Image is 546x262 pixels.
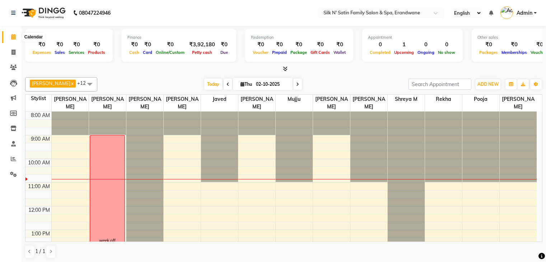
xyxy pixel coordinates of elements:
div: ₹0 [86,41,107,49]
div: 1:00 PM [30,230,51,238]
div: 0 [416,41,436,49]
span: Gift Cards [309,50,332,55]
input: Search Appointment [409,79,471,90]
span: Upcoming [392,50,416,55]
span: Wallet [332,50,347,55]
span: Pooja [462,95,499,104]
div: Redemption [251,34,347,41]
span: Voucher [251,50,270,55]
span: Online/Custom [154,50,186,55]
div: 12:00 PM [27,206,51,214]
span: [PERSON_NAME] [52,95,89,111]
span: [PERSON_NAME] [238,95,275,111]
div: ₹0 [218,41,230,49]
div: 9:00 AM [29,135,51,143]
span: Card [141,50,154,55]
div: ₹0 [477,41,500,49]
span: Sales [53,50,67,55]
div: ₹0 [127,41,141,49]
span: Due [219,50,230,55]
span: [PERSON_NAME] [500,95,537,111]
span: [PERSON_NAME] [89,95,126,111]
div: ₹0 [141,41,154,49]
span: Shreya M [388,95,425,104]
div: 0 [436,41,457,49]
span: +12 [77,80,91,86]
div: Stylist [25,95,51,102]
span: Services [67,50,86,55]
span: Mujju [276,95,313,104]
div: 10:00 AM [27,159,51,167]
div: Total [31,34,107,41]
img: Admin [500,6,513,19]
span: Rekha [425,95,462,104]
span: Admin [517,9,532,17]
div: ₹0 [289,41,309,49]
span: Ongoing [416,50,436,55]
div: 8:00 AM [29,112,51,119]
div: Finance [127,34,230,41]
div: ₹0 [67,41,86,49]
span: [PERSON_NAME] [350,95,387,111]
div: week off [99,237,116,244]
span: [PERSON_NAME] [126,95,163,111]
div: ₹0 [154,41,186,49]
span: [PERSON_NAME] [32,80,70,86]
button: ADD NEW [476,79,500,89]
span: [PERSON_NAME] [164,95,201,111]
div: 0 [368,41,392,49]
div: Appointment [368,34,457,41]
div: ₹0 [31,41,53,49]
span: 1 / 1 [35,248,45,255]
span: ADD NEW [477,81,499,87]
span: Thu [239,81,254,87]
span: No show [436,50,457,55]
div: ₹0 [53,41,67,49]
span: Prepaid [270,50,289,55]
div: ₹0 [270,41,289,49]
span: Completed [368,50,392,55]
div: 11:00 AM [27,183,51,190]
span: Products [86,50,107,55]
div: ₹0 [500,41,529,49]
span: Javed [201,95,238,104]
span: Memberships [500,50,529,55]
img: logo [18,3,67,23]
a: x [70,80,74,86]
span: Package [289,50,309,55]
div: ₹3,92,180 [186,41,218,49]
div: ₹0 [251,41,270,49]
span: Today [204,79,222,90]
div: ₹0 [309,41,332,49]
input: 2025-10-02 [254,79,290,90]
b: 08047224946 [79,3,111,23]
span: Petty cash [190,50,214,55]
div: 1 [392,41,416,49]
div: Calendar [23,33,45,42]
div: ₹0 [332,41,347,49]
span: [PERSON_NAME] [313,95,350,111]
span: Cash [127,50,141,55]
span: Packages [477,50,500,55]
